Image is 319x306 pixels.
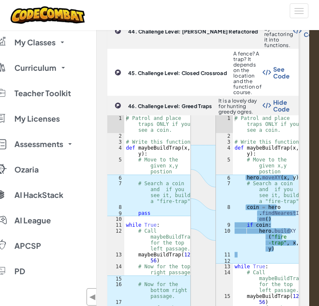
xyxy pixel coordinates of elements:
div: 11 [216,252,233,258]
div: 1 [107,115,124,133]
span: AI League [14,217,51,224]
a: 45. Challenge Level: Closed Crossroad A fence? A trap? It depends on the location and the functio... [107,49,299,96]
div: 2 [216,133,233,139]
span: Hide Code [273,99,290,112]
img: IconChallengeLevel.svg [115,102,121,109]
div: 6 [216,175,233,181]
span: See Code [273,66,290,79]
div: 3 [107,139,124,145]
span: ◀ [89,291,96,303]
b: 46. Challenge Level: Greed Traps [128,103,212,109]
span: Teacher Toolkit [14,89,71,97]
div: 9 [107,210,124,216]
div: 13 [216,264,233,270]
div: 13 [107,252,124,264]
div: 11 [107,222,124,228]
span: My Classes [14,39,56,46]
img: Show Code Logo [293,28,302,34]
div: 14 [216,270,233,293]
div: 15 [216,293,233,305]
div: 4 [107,145,124,157]
img: IconChallengeLevel.svg [115,28,121,34]
div: 14 [107,264,124,275]
p: It is a lovely day for hunting greedy ogres. [218,98,263,114]
div: 10 [107,216,124,222]
span: Assessments [14,140,63,148]
div: 17 [107,299,124,305]
div: 10 [216,228,233,252]
img: IconChallengeLevel.svg [115,69,121,76]
div: 7 [107,181,124,204]
span: AI HackStack [14,191,63,199]
img: CodeCombat logo [11,6,85,24]
div: 9 [216,222,233,228]
div: 5 [216,157,233,175]
a: 44. Challenge Level: [PERSON_NAME] Refactored Improve your code by refactoring it into functions.... [107,13,299,49]
div: 7 [216,181,233,204]
div: 2 [107,133,124,139]
span: Curriculum [14,64,56,72]
b: 44. Challenge Level: [PERSON_NAME] Refactored [128,28,258,35]
div: 4 [216,145,233,157]
div: 6 [107,175,124,181]
div: 5 [107,157,124,175]
span: My Licenses [14,115,60,122]
div: 15 [107,275,124,281]
div: 1 [216,115,233,133]
img: Show Code Logo [263,70,271,75]
div: 8 [107,204,124,210]
p: Improve your code by refactoring it into functions. [264,15,293,48]
div: 12 [107,228,124,252]
b: 45. Challenge Level: Closed Crossroad [128,70,227,76]
img: Show Code Logo [263,103,271,108]
div: 3 [216,139,233,145]
p: A fence? A trap? It depends on the location and the function of course. [233,51,263,95]
div: 12 [216,258,233,264]
div: 16 [107,281,124,299]
span: Ozaria [14,166,39,173]
div: 8 [216,204,233,222]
